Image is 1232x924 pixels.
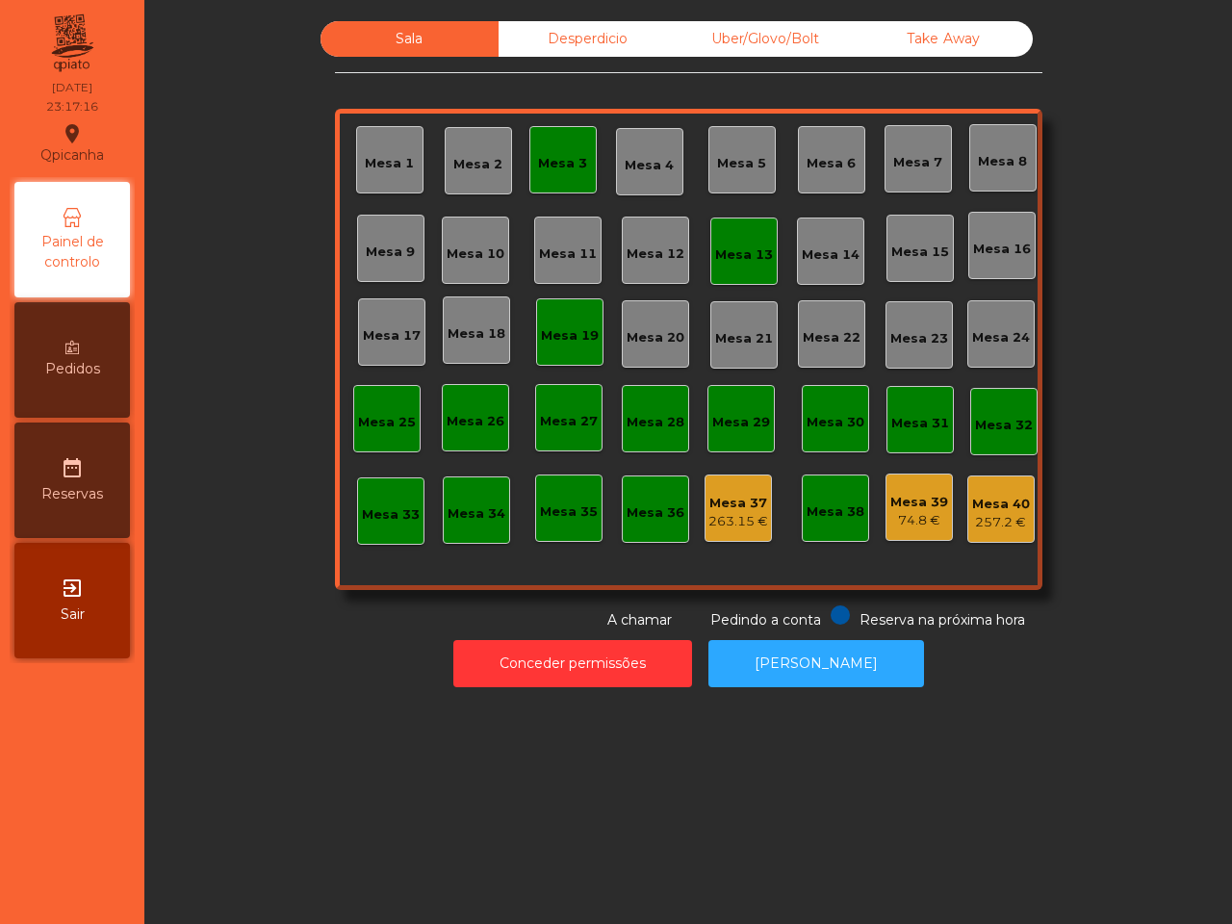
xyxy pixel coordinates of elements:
[61,604,85,625] span: Sair
[61,577,84,600] i: exit_to_app
[710,611,821,629] span: Pedindo a conta
[890,329,948,348] div: Mesa 23
[61,122,84,145] i: location_on
[365,154,414,173] div: Mesa 1
[717,154,766,173] div: Mesa 5
[363,326,421,346] div: Mesa 17
[499,21,677,57] div: Desperdicio
[890,511,948,530] div: 74.8 €
[708,494,768,513] div: Mesa 37
[447,412,504,431] div: Mesa 26
[807,413,864,432] div: Mesa 30
[627,413,684,432] div: Mesa 28
[972,495,1030,514] div: Mesa 40
[453,640,692,687] button: Conceder permissões
[708,512,768,531] div: 263.15 €
[627,503,684,523] div: Mesa 36
[448,324,505,344] div: Mesa 18
[447,244,504,264] div: Mesa 10
[978,152,1027,171] div: Mesa 8
[358,413,416,432] div: Mesa 25
[61,456,84,479] i: date_range
[891,243,949,262] div: Mesa 15
[807,154,856,173] div: Mesa 6
[890,493,948,512] div: Mesa 39
[855,21,1033,57] div: Take Away
[627,328,684,347] div: Mesa 20
[893,153,942,172] div: Mesa 7
[48,10,95,77] img: qpiato
[891,414,949,433] div: Mesa 31
[41,484,103,504] span: Reservas
[453,155,502,174] div: Mesa 2
[539,244,597,264] div: Mesa 11
[540,502,598,522] div: Mesa 35
[860,611,1025,629] span: Reserva na próxima hora
[625,156,674,175] div: Mesa 4
[362,505,420,525] div: Mesa 33
[807,502,864,522] div: Mesa 38
[802,245,860,265] div: Mesa 14
[627,244,684,264] div: Mesa 12
[541,326,599,346] div: Mesa 19
[366,243,415,262] div: Mesa 9
[45,359,100,379] span: Pedidos
[40,119,104,167] div: Qpicanha
[715,245,773,265] div: Mesa 13
[607,611,672,629] span: A chamar
[448,504,505,524] div: Mesa 34
[975,416,1033,435] div: Mesa 32
[52,79,92,96] div: [DATE]
[321,21,499,57] div: Sala
[19,232,125,272] span: Painel de controlo
[973,240,1031,259] div: Mesa 16
[708,640,924,687] button: [PERSON_NAME]
[540,412,598,431] div: Mesa 27
[972,328,1030,347] div: Mesa 24
[972,513,1030,532] div: 257.2 €
[677,21,855,57] div: Uber/Glovo/Bolt
[712,413,770,432] div: Mesa 29
[46,98,98,115] div: 23:17:16
[538,154,587,173] div: Mesa 3
[803,328,860,347] div: Mesa 22
[715,329,773,348] div: Mesa 21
